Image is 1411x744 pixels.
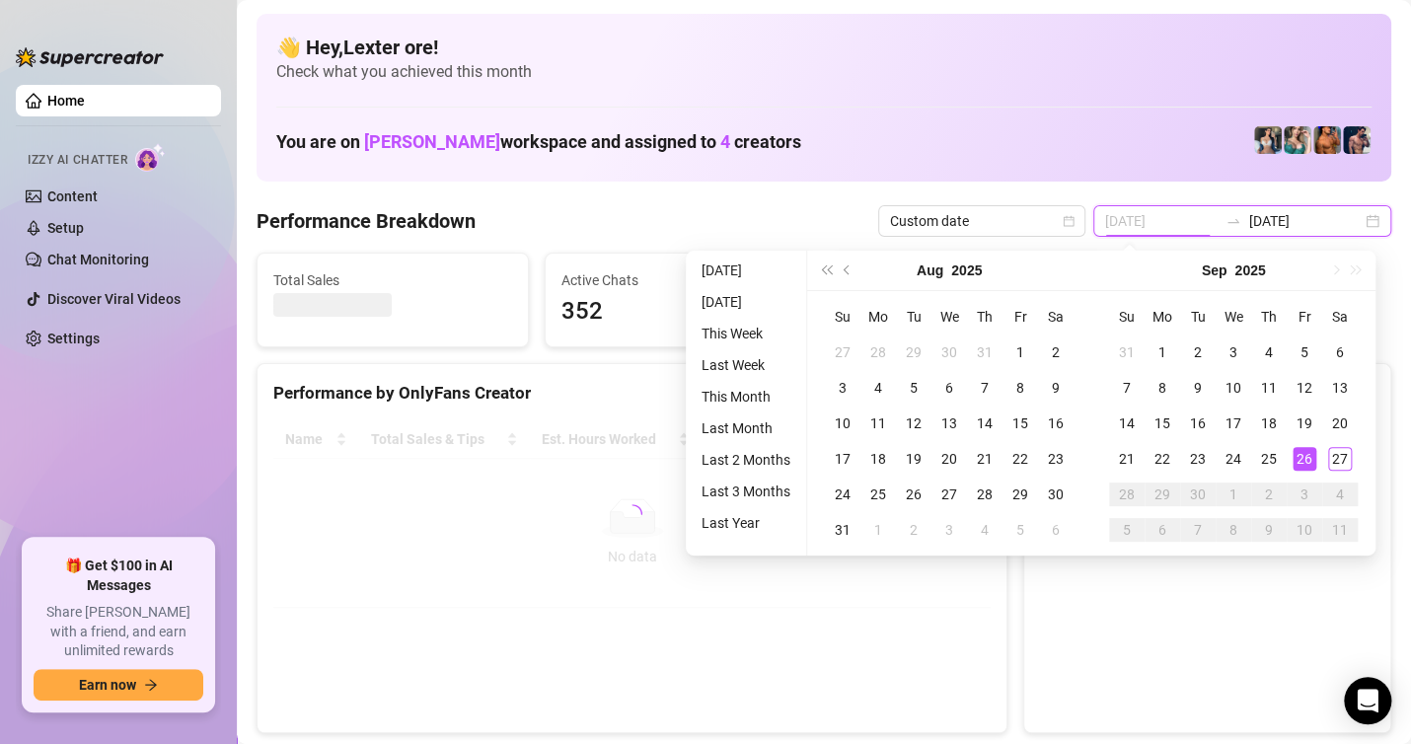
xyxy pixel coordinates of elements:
[902,518,926,542] div: 2
[1287,512,1322,548] td: 2025-10-10
[273,380,991,407] div: Performance by OnlyFans Creator
[931,441,967,477] td: 2025-08-20
[1322,406,1358,441] td: 2025-09-20
[1044,376,1068,400] div: 9
[1343,126,1371,154] img: Axel
[866,340,890,364] div: 28
[1257,447,1281,471] div: 25
[1109,299,1145,335] th: Su
[1044,340,1068,364] div: 2
[1003,406,1038,441] td: 2025-08-15
[364,131,500,152] span: [PERSON_NAME]
[1322,370,1358,406] td: 2025-09-13
[1222,411,1245,435] div: 17
[1109,441,1145,477] td: 2025-09-21
[694,322,798,345] li: This Week
[1109,406,1145,441] td: 2025-09-14
[1222,340,1245,364] div: 3
[860,512,896,548] td: 2025-09-01
[1038,441,1074,477] td: 2025-08-23
[273,269,512,291] span: Total Sales
[1180,370,1216,406] td: 2025-09-09
[1186,483,1210,506] div: 30
[937,447,961,471] div: 20
[1003,299,1038,335] th: Fr
[1186,376,1210,400] div: 9
[1109,512,1145,548] td: 2025-10-05
[866,447,890,471] div: 18
[1003,477,1038,512] td: 2025-08-29
[931,477,967,512] td: 2025-08-27
[831,340,854,364] div: 27
[1044,447,1068,471] div: 23
[1216,406,1251,441] td: 2025-09-17
[1038,512,1074,548] td: 2025-09-06
[1186,447,1210,471] div: 23
[1115,411,1139,435] div: 14
[144,678,158,692] span: arrow-right
[973,411,997,435] div: 14
[1038,406,1074,441] td: 2025-08-16
[1257,483,1281,506] div: 2
[1044,518,1068,542] div: 6
[825,370,860,406] td: 2025-08-03
[890,206,1074,236] span: Custom date
[1257,340,1281,364] div: 4
[1044,483,1068,506] div: 30
[1115,518,1139,542] div: 5
[967,335,1003,370] td: 2025-07-31
[1222,483,1245,506] div: 1
[831,483,854,506] div: 24
[831,376,854,400] div: 3
[1251,512,1287,548] td: 2025-10-09
[860,441,896,477] td: 2025-08-18
[79,677,136,693] span: Earn now
[1180,512,1216,548] td: 2025-10-07
[1251,441,1287,477] td: 2025-09-25
[937,376,961,400] div: 6
[694,259,798,282] li: [DATE]
[694,480,798,503] li: Last 3 Months
[866,518,890,542] div: 1
[1328,483,1352,506] div: 4
[902,483,926,506] div: 26
[1109,335,1145,370] td: 2025-08-31
[973,447,997,471] div: 21
[902,447,926,471] div: 19
[951,251,982,290] button: Choose a year
[1328,447,1352,471] div: 27
[1145,477,1180,512] td: 2025-09-29
[1251,477,1287,512] td: 2025-10-02
[896,512,931,548] td: 2025-09-02
[694,416,798,440] li: Last Month
[1225,213,1241,229] span: to
[276,34,1372,61] h4: 👋 Hey, Lexter ore !
[1109,370,1145,406] td: 2025-09-07
[1115,483,1139,506] div: 28
[825,512,860,548] td: 2025-08-31
[1287,299,1322,335] th: Fr
[837,251,858,290] button: Previous month (PageUp)
[1222,376,1245,400] div: 10
[902,376,926,400] div: 5
[1151,340,1174,364] div: 1
[973,483,997,506] div: 28
[896,477,931,512] td: 2025-08-26
[1284,126,1311,154] img: Zaddy
[16,47,164,67] img: logo-BBDzfeDw.svg
[967,370,1003,406] td: 2025-08-07
[1216,370,1251,406] td: 2025-09-10
[1038,299,1074,335] th: Sa
[825,441,860,477] td: 2025-08-17
[1109,477,1145,512] td: 2025-09-28
[694,385,798,409] li: This Month
[866,483,890,506] div: 25
[1287,370,1322,406] td: 2025-09-12
[1186,518,1210,542] div: 7
[1186,411,1210,435] div: 16
[902,340,926,364] div: 29
[1254,126,1282,154] img: Katy
[1287,406,1322,441] td: 2025-09-19
[931,335,967,370] td: 2025-07-30
[931,512,967,548] td: 2025-09-03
